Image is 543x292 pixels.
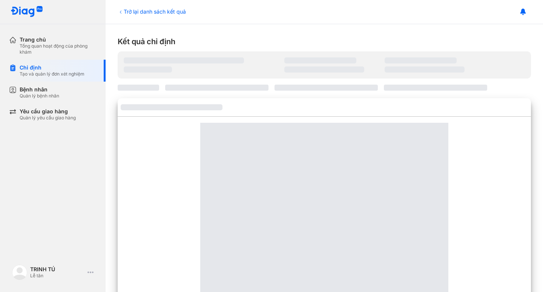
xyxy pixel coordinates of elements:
div: Trở lại danh sách kết quả [118,8,186,15]
div: TRINH TÚ [30,266,84,273]
div: Chỉ định [20,64,84,71]
div: Lễ tân [30,273,84,279]
div: Kết quả chỉ định [118,36,531,47]
div: Bệnh nhân [20,86,59,93]
div: Trang chủ [20,36,97,43]
div: Yêu cầu giao hàng [20,108,76,115]
div: Quản lý bệnh nhân [20,93,59,99]
div: Quản lý yêu cầu giao hàng [20,115,76,121]
div: Tổng quan hoạt động của phòng khám [20,43,97,55]
div: Tạo và quản lý đơn xét nghiệm [20,71,84,77]
img: logo [11,6,43,18]
img: logo [12,265,27,280]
